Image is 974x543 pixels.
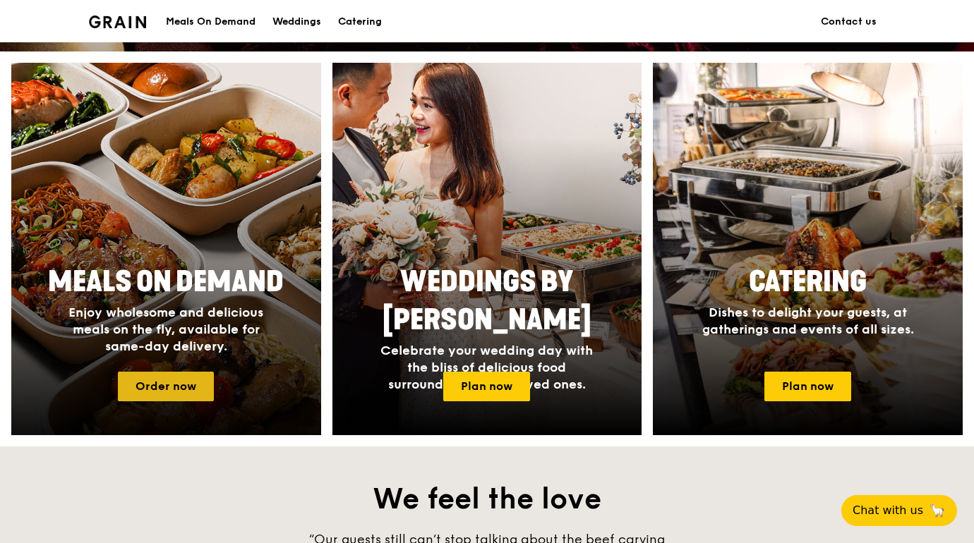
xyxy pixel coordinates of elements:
a: Meals On DemandEnjoy wholesome and delicious meals on the fly, available for same-day delivery.Or... [11,63,321,435]
div: Catering [338,1,382,43]
a: Weddings [264,1,330,43]
span: Meals On Demand [48,265,284,299]
a: Plan now [764,372,851,401]
a: Weddings by [PERSON_NAME]Celebrate your wedding day with the bliss of delicious food surrounded b... [332,63,642,435]
img: weddings-card.4f3003b8.jpg [332,63,642,435]
span: Dishes to delight your guests, at gatherings and events of all sizes. [702,305,914,337]
img: Grain [89,16,146,28]
div: Weddings [272,1,321,43]
button: Chat with us🦙 [841,495,957,526]
a: CateringDishes to delight your guests, at gatherings and events of all sizes.Plan now [653,63,963,435]
a: Order now [118,372,214,401]
span: Catering [749,265,867,299]
span: Weddings by [PERSON_NAME] [383,265,591,337]
span: Chat with us [853,502,923,519]
span: 🦙 [929,502,946,519]
a: Plan now [443,372,530,401]
span: Enjoy wholesome and delicious meals on the fly, available for same-day delivery. [68,305,263,354]
a: Contact us [812,1,885,43]
div: Meals On Demand [166,1,255,43]
a: Catering [330,1,390,43]
img: catering-card.e1cfaf3e.jpg [653,63,963,435]
span: Celebrate your wedding day with the bliss of delicious food surrounded by your loved ones. [380,343,593,392]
